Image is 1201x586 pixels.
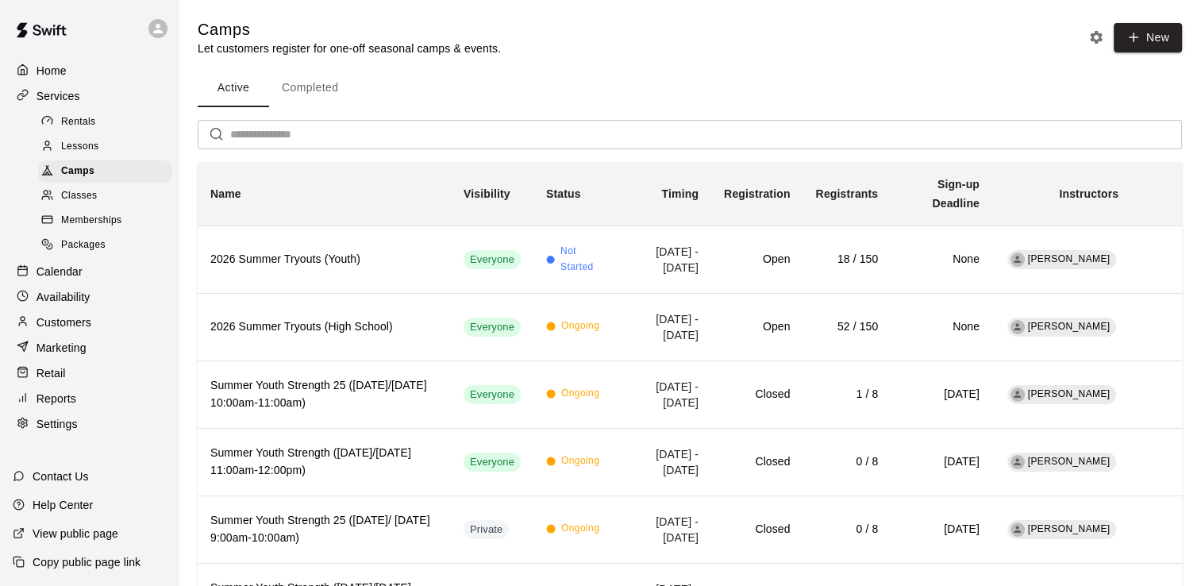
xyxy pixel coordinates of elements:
[815,521,878,538] h6: 0 / 8
[560,244,608,276] span: Not Started
[1028,253,1111,264] span: [PERSON_NAME]
[621,428,711,495] td: [DATE] - [DATE]
[464,453,521,472] div: This service is visible to all of your customers
[38,233,179,258] a: Packages
[1028,523,1111,534] span: [PERSON_NAME]
[210,377,438,412] h6: Summer Youth Strength 25 ([DATE]/[DATE] 10:00am-11:00am)
[903,251,980,268] h6: None
[13,310,166,334] a: Customers
[903,453,980,471] h6: [DATE]
[1010,455,1025,469] div: Nick Pinkelman
[1010,253,1025,267] div: Tyler Anderson
[561,521,599,537] span: Ongoing
[815,318,878,336] h6: 52 / 150
[561,318,599,334] span: Ongoing
[1028,321,1111,332] span: [PERSON_NAME]
[38,234,172,256] div: Packages
[61,139,99,155] span: Lessons
[198,69,269,107] button: Active
[269,69,351,107] button: Completed
[38,184,179,209] a: Classes
[464,522,510,538] span: Private
[13,387,166,411] a: Reports
[464,520,510,539] div: This service is hidden, and can only be accessed via a direct link
[37,88,80,104] p: Services
[13,59,166,83] a: Home
[61,237,106,253] span: Packages
[13,412,166,436] a: Settings
[38,134,179,159] a: Lessons
[724,521,790,538] h6: Closed
[210,187,241,200] b: Name
[210,251,438,268] h6: 2026 Summer Tryouts (Youth)
[38,185,172,207] div: Classes
[815,453,878,471] h6: 0 / 8
[464,387,521,403] span: Everyone
[210,512,438,547] h6: Summer Youth Strength 25 ([DATE]/ [DATE] 9:00am-10:00am)
[61,164,94,179] span: Camps
[13,336,166,360] div: Marketing
[464,320,521,335] span: Everyone
[37,365,66,381] p: Retail
[33,497,93,513] p: Help Center
[33,468,89,484] p: Contact Us
[661,187,699,200] b: Timing
[61,213,121,229] span: Memberships
[38,136,172,158] div: Lessons
[621,495,711,563] td: [DATE] - [DATE]
[1010,387,1025,402] div: Nick Pinkelman
[1028,388,1111,399] span: [PERSON_NAME]
[724,453,790,471] h6: Closed
[621,360,711,428] td: [DATE] - [DATE]
[1084,25,1108,49] button: Camp settings
[903,521,980,538] h6: [DATE]
[37,289,90,305] p: Availability
[464,250,521,269] div: This service is visible to all of your customers
[815,251,878,268] h6: 18 / 150
[13,84,166,108] div: Services
[561,386,599,402] span: Ongoing
[210,318,438,336] h6: 2026 Summer Tryouts (High School)
[903,318,980,336] h6: None
[33,554,141,570] p: Copy public page link
[1010,522,1025,537] div: Nick Pinkelman
[37,63,67,79] p: Home
[621,293,711,360] td: [DATE] - [DATE]
[13,285,166,309] a: Availability
[37,340,87,356] p: Marketing
[1028,456,1111,467] span: [PERSON_NAME]
[1108,30,1182,44] a: New
[464,187,510,200] b: Visibility
[61,114,96,130] span: Rentals
[1010,320,1025,334] div: Tyler Anderson
[38,160,172,183] div: Camps
[38,111,172,133] div: Rentals
[621,226,711,293] td: [DATE] - [DATE]
[464,253,521,268] span: Everyone
[724,318,790,336] h6: Open
[198,19,501,40] h5: Camps
[724,386,790,403] h6: Closed
[724,251,790,268] h6: Open
[815,187,878,200] b: Registrants
[38,210,172,232] div: Memberships
[464,455,521,470] span: Everyone
[38,209,179,233] a: Memberships
[561,453,599,469] span: Ongoing
[464,318,521,337] div: This service is visible to all of your customers
[33,526,118,542] p: View public page
[37,314,91,330] p: Customers
[724,187,790,200] b: Registration
[13,260,166,283] a: Calendar
[38,110,179,134] a: Rentals
[13,361,166,385] a: Retail
[1059,187,1118,200] b: Instructors
[815,386,878,403] h6: 1 / 8
[38,160,179,184] a: Camps
[932,178,980,210] b: Sign-up Deadline
[546,187,581,200] b: Status
[37,264,83,280] p: Calendar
